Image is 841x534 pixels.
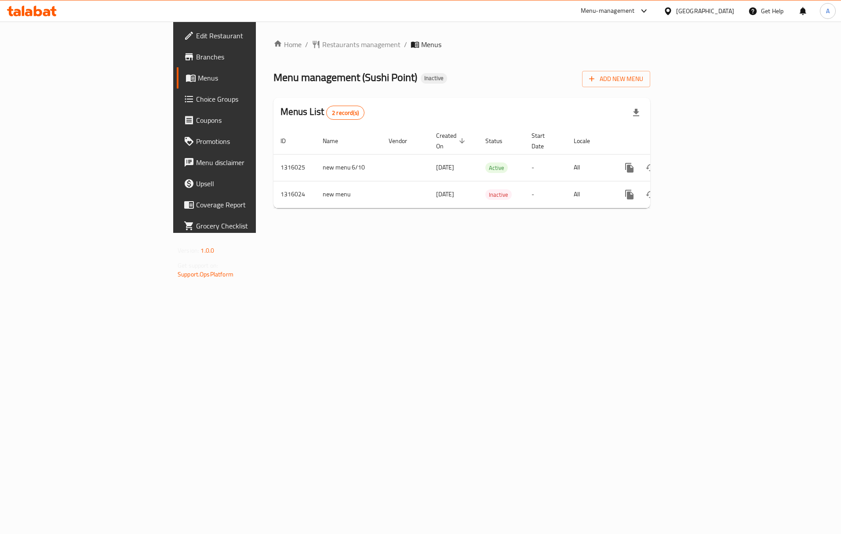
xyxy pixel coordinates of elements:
[198,73,306,83] span: Menus
[177,215,313,236] a: Grocery Checklist
[323,136,350,146] span: Name
[589,74,643,85] span: Add New Menu
[485,163,508,173] span: Active
[322,39,400,50] span: Restaurants management
[581,6,635,16] div: Menu-management
[485,189,512,200] div: Inactive
[196,157,306,168] span: Menu disclaimer
[273,128,710,208] table: enhanced table
[389,136,419,146] span: Vendor
[196,199,306,210] span: Coverage Report
[178,245,199,256] span: Version:
[177,88,313,110] a: Choice Groups
[612,128,710,155] th: Actions
[485,162,508,173] div: Active
[196,30,306,41] span: Edit Restaurant
[436,130,468,151] span: Created On
[177,25,313,46] a: Edit Restaurant
[196,52,306,62] span: Branches
[312,39,400,50] a: Restaurants management
[316,154,382,181] td: new menu 6/10
[280,105,364,120] h2: Menus List
[640,157,661,178] button: Change Status
[196,221,306,231] span: Grocery Checklist
[280,136,297,146] span: ID
[200,245,214,256] span: 1.0.0
[178,260,218,271] span: Get support on:
[676,6,734,16] div: [GEOGRAPHIC_DATA]
[273,67,417,87] span: Menu management ( Sushi Point )
[532,130,556,151] span: Start Date
[177,194,313,215] a: Coverage Report
[582,71,650,87] button: Add New Menu
[273,39,650,50] nav: breadcrumb
[196,115,306,125] span: Coupons
[421,73,447,84] div: Inactive
[485,136,514,146] span: Status
[436,162,454,173] span: [DATE]
[826,6,830,16] span: A
[196,178,306,189] span: Upsell
[404,39,407,50] li: /
[316,181,382,208] td: new menu
[626,102,647,123] div: Export file
[196,136,306,147] span: Promotions
[640,184,661,205] button: Change Status
[177,173,313,194] a: Upsell
[574,136,601,146] span: Locale
[177,46,313,67] a: Branches
[421,39,441,50] span: Menus
[178,269,233,280] a: Support.OpsPlatform
[196,94,306,104] span: Choice Groups
[567,154,612,181] td: All
[177,67,313,88] a: Menus
[177,152,313,173] a: Menu disclaimer
[327,109,364,117] span: 2 record(s)
[485,190,512,200] span: Inactive
[567,181,612,208] td: All
[326,106,364,120] div: Total records count
[421,74,447,82] span: Inactive
[524,154,567,181] td: -
[619,184,640,205] button: more
[619,157,640,178] button: more
[177,131,313,152] a: Promotions
[436,188,454,200] span: [DATE]
[177,110,313,131] a: Coupons
[524,181,567,208] td: -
